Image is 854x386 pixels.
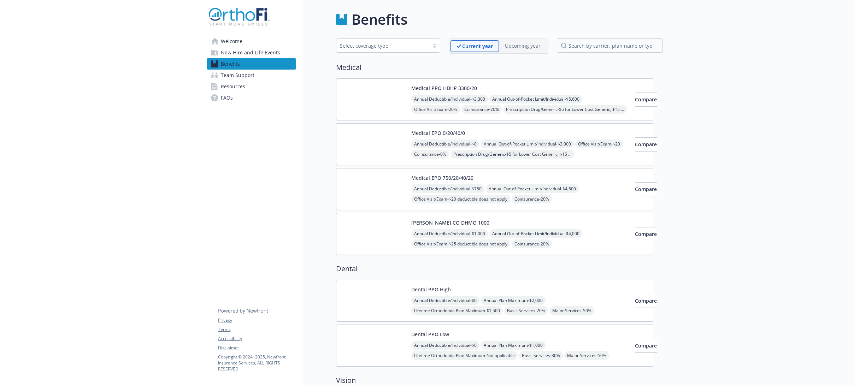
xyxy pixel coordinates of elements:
button: Dental PPO High [411,286,451,293]
span: Coinsurance - 20% [461,105,502,114]
span: New Hire and Life Events [221,47,280,58]
span: Prescription Drug/Generic - $5 for Lower Cost Generic; $15 for Generic [450,150,574,159]
span: Office Visit/Exam - $25 deductible does not apply [411,239,510,248]
div: Select coverage type [340,42,426,49]
span: Coinsurance - 20% [512,239,552,248]
span: Office Visit/Exam - $20 deductible does not apply [411,195,510,203]
span: Team Support [221,70,254,81]
span: Basic Services - 30% [519,351,563,360]
span: Compare [635,297,657,304]
p: Current year [462,42,493,50]
button: Compare [635,227,657,241]
span: Prescription Drug/Generic - $5 for Lower Cost Generic; $15 for Generic [503,105,627,114]
span: Annual Deductible/Individual - $3,300 [411,95,488,103]
a: Accessibility [218,335,296,342]
p: Upcoming year [505,42,541,49]
button: Compare [635,294,657,308]
span: Compare [635,186,657,192]
a: Disclaimer [218,345,296,351]
span: Annual Deductible/Individual - $0 [411,296,479,305]
img: Anthem Blue Cross carrier logo [342,286,406,316]
span: Upcoming year [499,40,547,52]
img: Anthem Blue Cross carrier logo [342,331,406,361]
button: [PERSON_NAME] CO DHMO 1000 [411,219,489,226]
button: Medical EPO 0/20/40/0 [411,129,465,137]
span: Benefits [221,58,240,70]
span: Resources [221,81,245,92]
h2: Dental [336,263,663,274]
h1: Benefits [352,9,407,30]
span: Annual Out-of-Pocket Limit/Individual - $5,600 [489,95,582,103]
a: Benefits [207,58,296,70]
button: Medical EPO 750/20/40/20 [411,174,473,182]
span: Compare [635,342,657,349]
span: Office Visit/Exam - $20 [575,139,623,148]
img: Kaiser Permanente of Colorado carrier logo [342,219,406,249]
span: Compare [635,141,657,148]
img: Anthem Blue Cross carrier logo [342,129,406,159]
img: Anthem Blue Cross carrier logo [342,84,406,114]
span: Compare [635,96,657,103]
a: New Hire and Life Events [207,47,296,58]
span: Coinsurance - 20% [512,195,552,203]
span: Coinsurance - 0% [411,150,449,159]
button: Compare [635,93,657,107]
span: FAQs [221,92,233,103]
span: Office Visit/Exam - 20% [411,105,460,114]
span: Major Services - 50% [564,351,609,360]
a: Privacy [218,317,296,323]
span: Annual Deductible/Individual - $750 [411,184,484,193]
span: Basic Services - 20% [504,306,548,315]
span: Lifetime Orthodontia Plan Maximum - $1,500 [411,306,503,315]
p: Copyright © 2024 - 2025 , Newfront Insurance Services, ALL RIGHTS RESERVED [218,354,296,372]
button: Compare [635,339,657,353]
button: Medical PPO HDHP 3300/20 [411,84,477,92]
a: Team Support [207,70,296,81]
span: Compare [635,231,657,237]
button: Compare [635,137,657,152]
button: Compare [635,182,657,196]
img: Anthem Blue Cross carrier logo [342,174,406,204]
span: Annual Plan Maximum - $2,000 [481,296,546,305]
span: Annual Out-of-Pocket Limit/Individual - $4,500 [486,184,579,193]
input: search by carrier, plan name or type [557,38,663,53]
a: Welcome [207,36,296,47]
span: Lifetime Orthodontia Plan Maximum - Not applicable [411,351,518,360]
h2: Vision [336,375,663,386]
a: FAQs [207,92,296,103]
a: Terms [218,326,296,333]
span: Annual Plan Maximum - $1,000 [481,341,546,350]
span: Annual Out-of-Pocket Limit/Individual - $4,000 [489,229,582,238]
h2: Medical [336,62,663,73]
span: Annual Deductible/Individual - $0 [411,341,479,350]
span: Welcome [221,36,242,47]
a: Resources [207,81,296,92]
span: Annual Deductible/Individual - $1,000 [411,229,488,238]
span: Annual Out-of-Pocket Limit/Individual - $3,000 [481,139,574,148]
span: Annual Deductible/Individual - $0 [411,139,479,148]
span: Major Services - 50% [549,306,594,315]
button: Dental PPO Low [411,331,449,338]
